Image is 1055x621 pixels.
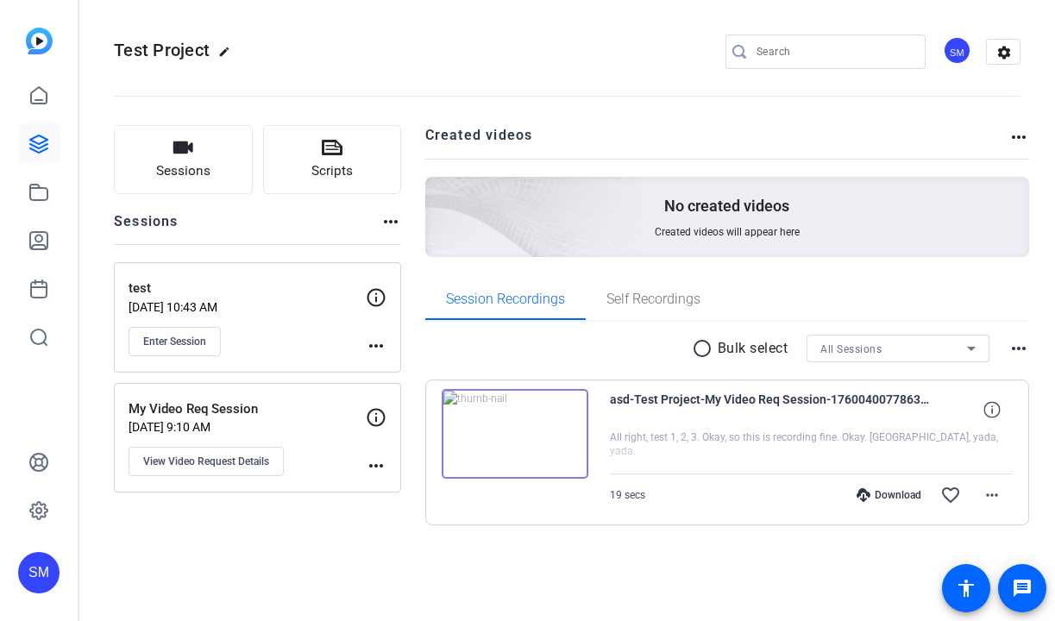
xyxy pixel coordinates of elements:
[425,125,1009,159] h2: Created videos
[263,125,402,194] button: Scripts
[848,488,930,502] div: Download
[18,552,60,593] div: SM
[129,300,366,314] p: [DATE] 10:43 AM
[114,125,253,194] button: Sessions
[987,40,1021,66] mat-icon: settings
[820,343,882,355] span: All Sessions
[610,389,929,430] span: asd-Test Project-My Video Req Session-1760040077863-webcam
[129,420,366,434] p: [DATE] 9:10 AM
[366,336,386,356] mat-icon: more_horiz
[1008,338,1029,359] mat-icon: more_horiz
[366,455,386,476] mat-icon: more_horiz
[156,161,210,181] span: Sessions
[718,338,788,359] p: Bulk select
[757,41,912,62] input: Search
[129,279,366,298] p: test
[692,338,718,359] mat-icon: radio_button_unchecked
[143,455,269,468] span: View Video Request Details
[606,292,700,306] span: Self Recordings
[982,485,1002,505] mat-icon: more_horiz
[655,225,800,239] span: Created videos will appear here
[114,211,179,244] h2: Sessions
[26,28,53,54] img: blue-gradient.svg
[380,211,401,232] mat-icon: more_horiz
[129,447,284,476] button: View Video Request Details
[664,196,789,216] p: No created videos
[1008,127,1029,147] mat-icon: more_horiz
[446,292,565,306] span: Session Recordings
[1012,578,1033,599] mat-icon: message
[943,36,973,66] ngx-avatar: Shannon Mulligan
[129,327,221,356] button: Enter Session
[442,389,588,479] img: thumb-nail
[143,335,206,348] span: Enter Session
[943,36,971,65] div: SM
[129,399,366,419] p: My Video Req Session
[956,578,977,599] mat-icon: accessibility
[232,6,644,380] img: Creted videos background
[940,485,961,505] mat-icon: favorite_border
[610,489,645,501] span: 19 secs
[114,40,210,60] span: Test Project
[311,161,353,181] span: Scripts
[218,46,239,66] mat-icon: edit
